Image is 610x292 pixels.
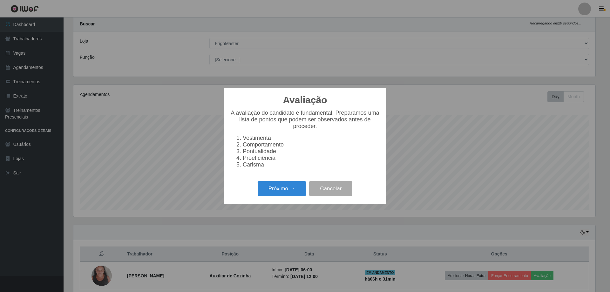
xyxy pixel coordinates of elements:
[243,155,380,161] li: Proeficiência
[243,148,380,155] li: Pontualidade
[243,161,380,168] li: Carisma
[309,181,352,196] button: Cancelar
[230,110,380,130] p: A avaliação do candidato é fundamental. Preparamos uma lista de pontos que podem ser observados a...
[283,94,327,106] h2: Avaliação
[243,135,380,141] li: Vestimenta
[243,141,380,148] li: Comportamento
[258,181,306,196] button: Próximo →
